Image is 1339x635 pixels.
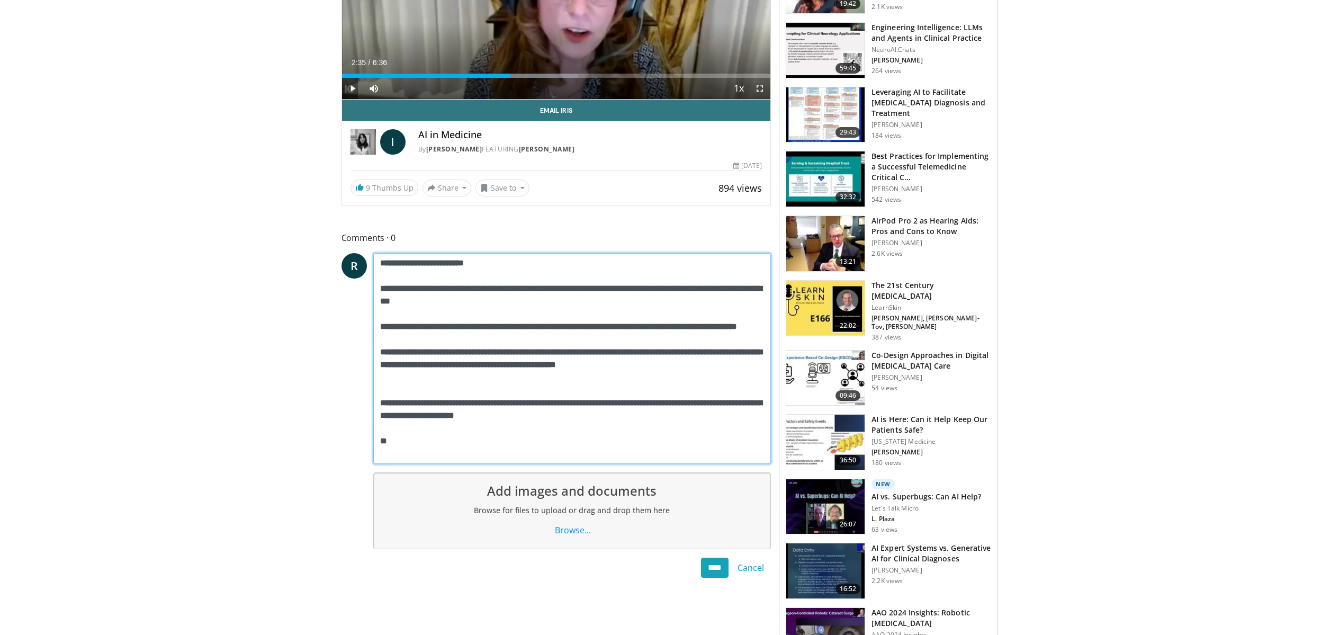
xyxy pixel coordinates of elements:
img: eff7de8f-077c-4608-80ca-f678e94f3178.150x105_q85_crop-smart_upscale.jpg [786,351,865,406]
a: R [342,253,367,279]
h3: AI vs. Superbugs: Can AI Help? [871,491,981,502]
p: [PERSON_NAME] [871,373,991,382]
h3: Co-Design Approaches in Digital [MEDICAL_DATA] Care [871,350,991,371]
p: 184 views [871,131,901,140]
button: Save to [475,180,529,196]
span: Comments 0 [342,231,771,245]
p: New [871,479,895,489]
p: [PERSON_NAME] [871,566,991,575]
a: 16:52 AI Expert Systems vs. Generative AI for Clinical Diagnoses [PERSON_NAME] 2.2K views [786,543,991,599]
p: [US_STATE] Medicine [871,437,991,446]
h2: Browse for files to upload or drag and drop them here [382,505,762,516]
h3: AI Expert Systems vs. Generative AI for Clinical Diagnoses [871,543,991,564]
p: 387 views [871,333,901,342]
img: ea6b8c10-7800-4812-b957-8d44f0be21f9.150x105_q85_crop-smart_upscale.jpg [786,23,865,78]
a: Email Iris [342,100,771,121]
span: 09:46 [835,390,861,401]
a: 26:07 New AI vs. Superbugs: Can AI Help? Let's Talk Micro L. Plaza 63 views [786,479,991,535]
p: 180 views [871,459,901,467]
a: 22:02 The 21st Century [MEDICAL_DATA] LearnSkin [PERSON_NAME], [PERSON_NAME]-Tov, [PERSON_NAME] 3... [786,280,991,342]
div: [DATE] [733,161,762,171]
p: 2.1K views [871,3,903,11]
a: 29:43 Leveraging AI to Facilitate [MEDICAL_DATA] Diagnosis and Treatment [PERSON_NAME] 184 views [786,87,991,143]
span: 894 views [718,182,762,194]
button: Mute [363,78,384,99]
span: 22:02 [835,320,861,331]
span: 16:52 [835,584,861,594]
p: [PERSON_NAME], [PERSON_NAME]-Tov, [PERSON_NAME] [871,314,991,331]
img: c50c24ec-d60b-4e37-882b-bdb37b551a6b.150x105_q85_crop-smart_upscale.jpg [786,479,865,534]
button: Play [342,78,363,99]
img: a028b2ed-2799-4348-b6b4-733b0fc51b04.150x105_q85_crop-smart_upscale.jpg [786,87,865,142]
a: Browse... [546,520,598,540]
button: Fullscreen [749,78,770,99]
h3: The 21st Century [MEDICAL_DATA] [871,280,991,301]
h4: AI in Medicine [418,129,762,141]
a: 59:45 Engineering Intelligence: LLMs and Agents in Clinical Practice NeuroAI.Chats [PERSON_NAME] ... [786,22,991,78]
h3: AAO 2024 Insights: Robotic [MEDICAL_DATA] [871,607,991,629]
span: 13:21 [835,256,861,267]
span: 6:36 [373,58,387,67]
span: 2:35 [352,58,366,67]
a: I [380,129,406,155]
button: Playback Rate [728,78,749,99]
a: 09:46 Co-Design Approaches in Digital [MEDICAL_DATA] Care [PERSON_NAME] 54 views [786,350,991,406]
h3: AirPod Pro 2 as Hearing Aids: Pros and Cons to Know [871,216,991,237]
a: Cancel [731,558,771,578]
p: [PERSON_NAME] [871,448,991,457]
a: [PERSON_NAME] [519,145,575,154]
div: By FEATURING [418,145,762,154]
a: 36:50 AI is Here: Can it Help Keep Our Patients Safe? [US_STATE] Medicine [PERSON_NAME] 180 views [786,414,991,470]
div: Progress Bar [342,74,771,78]
button: Share [423,180,472,196]
img: 827094c5-6f5e-4c9f-8b62-17603927959e.150x105_q85_crop-smart_upscale.jpg [786,415,865,470]
img: Dr. Iris Gorfinkel [351,129,376,155]
p: [PERSON_NAME] [871,121,991,129]
img: a78774a7-53a7-4b08-bcf0-1e3aa9dc638f.150x105_q85_crop-smart_upscale.jpg [786,216,865,271]
h3: Best Practices for Implementing a Successful Telemedicine Critical C… [871,151,991,183]
p: 2.2K views [871,577,903,585]
a: 9 Thumbs Up [351,180,418,196]
p: [PERSON_NAME] [871,56,991,65]
p: Let's Talk Micro [871,504,981,513]
h3: AI is Here: Can it Help Keep Our Patients Safe? [871,414,991,435]
p: 542 views [871,195,901,204]
a: 13:21 AirPod Pro 2 as Hearing Aids: Pros and Cons to Know [PERSON_NAME] 2.6K views [786,216,991,272]
p: NeuroAI.Chats [871,46,991,54]
span: 9 [366,183,370,193]
span: 32:32 [835,192,861,202]
p: 2.6K views [871,249,903,258]
p: L. Plaza [871,515,981,523]
img: 1bf82db2-8afa-4218-83ea-e842702db1c4.150x105_q85_crop-smart_upscale.jpg [786,543,865,598]
img: b12dae1b-5470-4178-b022-d9bdaad706a6.150x105_q85_crop-smart_upscale.jpg [786,151,865,207]
p: 54 views [871,384,897,392]
p: LearnSkin [871,303,991,312]
span: / [369,58,371,67]
a: [PERSON_NAME] [426,145,482,154]
p: 264 views [871,67,901,75]
span: 59:45 [835,63,861,74]
p: 63 views [871,525,897,534]
h1: Add images and documents [382,481,762,500]
p: [PERSON_NAME] [871,185,991,193]
span: 36:50 [835,455,861,466]
span: 29:43 [835,127,861,138]
h3: Engineering Intelligence: LLMs and Agents in Clinical Practice [871,22,991,43]
span: 26:07 [835,519,861,530]
h3: Leveraging AI to Facilitate [MEDICAL_DATA] Diagnosis and Treatment [871,87,991,119]
img: 25431246-1269-42a8-a8a5-913a9f51cb16.150x105_q85_crop-smart_upscale.jpg [786,281,865,336]
p: [PERSON_NAME] [871,239,991,247]
a: 32:32 Best Practices for Implementing a Successful Telemedicine Critical C… [PERSON_NAME] 542 views [786,151,991,207]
